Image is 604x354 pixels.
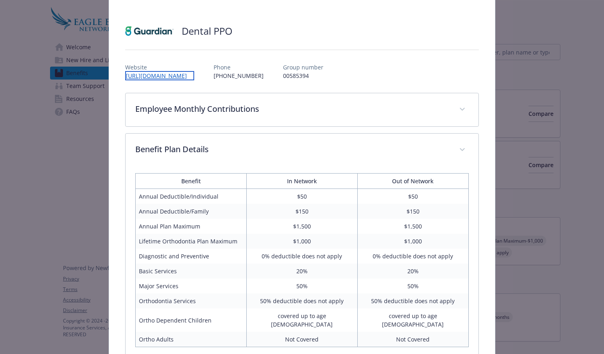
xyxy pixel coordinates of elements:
td: Ortho Dependent Children [136,308,247,332]
th: Benefit [136,174,247,189]
a: [URL][DOMAIN_NAME] [125,71,194,80]
td: Major Services [136,279,247,293]
td: Orthodontia Services [136,293,247,308]
td: Diagnostic and Preventive [136,249,247,264]
p: Phone [214,63,264,71]
td: $50 [357,189,468,204]
td: Basic Services [136,264,247,279]
th: In Network [247,174,358,189]
td: covered up to age [DEMOGRAPHIC_DATA] [357,308,468,332]
td: $1,000 [357,234,468,249]
td: Ortho Adults [136,332,247,347]
td: $1,500 [247,219,358,234]
td: 20% [247,264,358,279]
td: $1,500 [357,219,468,234]
td: 50% deductible does not apply [357,293,468,308]
td: 0% deductible does not apply [247,249,358,264]
p: Employee Monthly Contributions [135,103,449,115]
td: Annual Deductible/Individual [136,189,247,204]
th: Out of Network [357,174,468,189]
td: covered up to age [DEMOGRAPHIC_DATA] [247,308,358,332]
td: Annual Deductible/Family [136,204,247,219]
td: 50% [357,279,468,293]
td: $150 [357,204,468,219]
td: 20% [357,264,468,279]
td: Not Covered [357,332,468,347]
td: Not Covered [247,332,358,347]
p: [PHONE_NUMBER] [214,71,264,80]
p: Group number [283,63,323,71]
td: 50% [247,279,358,293]
td: $50 [247,189,358,204]
td: $1,000 [247,234,358,249]
p: 00585394 [283,71,323,80]
td: $150 [247,204,358,219]
p: Benefit Plan Details [135,143,449,155]
div: Benefit Plan Details [126,134,478,167]
td: Annual Plan Maximum [136,219,247,234]
td: 0% deductible does not apply [357,249,468,264]
h2: Dental PPO [182,24,233,38]
td: Lifetime Orthodontia Plan Maximum [136,234,247,249]
img: Guardian [125,19,174,43]
p: Website [125,63,194,71]
td: 50% deductible does not apply [247,293,358,308]
div: Employee Monthly Contributions [126,93,478,126]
